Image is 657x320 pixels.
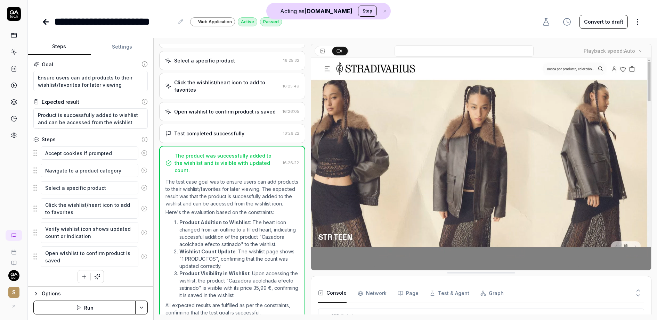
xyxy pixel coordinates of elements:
[179,219,299,248] li: : The heart icon changed from an outline to a filled heart, indicating successful addition of the...
[283,58,299,63] time: 16:25:32
[138,181,150,195] button: Remove step
[283,160,299,165] time: 16:26:22
[238,17,257,26] div: Active
[8,287,19,298] span: S
[138,163,150,177] button: Remove step
[174,108,276,115] div: Open wishlist to confirm product is saved
[579,15,628,29] button: Convert to draft
[480,284,504,303] button: Graph
[198,19,232,25] span: Web Application
[358,6,377,17] button: Stop
[33,146,148,160] div: Suggestions
[165,178,299,207] p: The test case goal was to ensure users can add products to their wishlist/favorites for later vie...
[179,248,299,270] li: : The wishlist page shows "1 PRODUCTOS", confirming that the count was updated correctly.
[6,230,22,241] a: New conversation
[179,270,250,276] strong: Product Visibility in Wishlist
[430,284,469,303] button: Test & Agent
[584,47,635,54] div: Playback speed:
[165,302,299,316] p: All expected results are fulfilled as per the constraints, confirming that the test goal is succe...
[42,98,79,106] div: Expected result
[175,152,280,174] div: The product was successfully added to the wishlist and is visible with updated count.
[33,222,148,243] div: Suggestions
[3,255,25,266] a: Documentation
[165,209,299,216] p: Here's the evaluation based on the constraints:
[174,130,244,137] div: Test completed successfully
[138,226,150,239] button: Remove step
[33,180,148,195] div: Suggestions
[283,131,299,136] time: 16:26:22
[33,246,148,267] div: Suggestions
[42,136,56,143] div: Steps
[398,284,419,303] button: Page
[190,17,235,26] a: Web Application
[283,109,299,114] time: 16:26:05
[33,301,136,314] button: Run
[42,289,148,298] div: Options
[138,250,150,263] button: Remove step
[33,289,148,298] button: Options
[3,281,25,299] button: S
[91,39,154,55] button: Settings
[3,244,25,255] a: Book a call with us
[8,270,19,281] img: 7ccf6c19-61ad-4a6c-8811-018b02a1b829.jpg
[179,270,299,299] li: : Upon accessing the wishlist, the product "Cazadora acolchada efecto satinado" is visible with i...
[42,61,53,68] div: Goal
[33,163,148,178] div: Suggestions
[33,198,148,219] div: Suggestions
[318,284,347,303] button: Console
[174,79,280,93] div: Click the wishlist/heart icon to add to favorites
[283,84,299,89] time: 16:25:49
[358,284,387,303] button: Network
[174,57,235,64] div: Select a specific product
[28,39,91,55] button: Steps
[179,219,250,225] strong: Product Addition to Wishlist
[138,146,150,160] button: Remove step
[179,249,236,254] strong: Wishlist Count Update
[138,202,150,216] button: Remove step
[260,17,282,26] div: Passed
[559,15,575,29] button: View version history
